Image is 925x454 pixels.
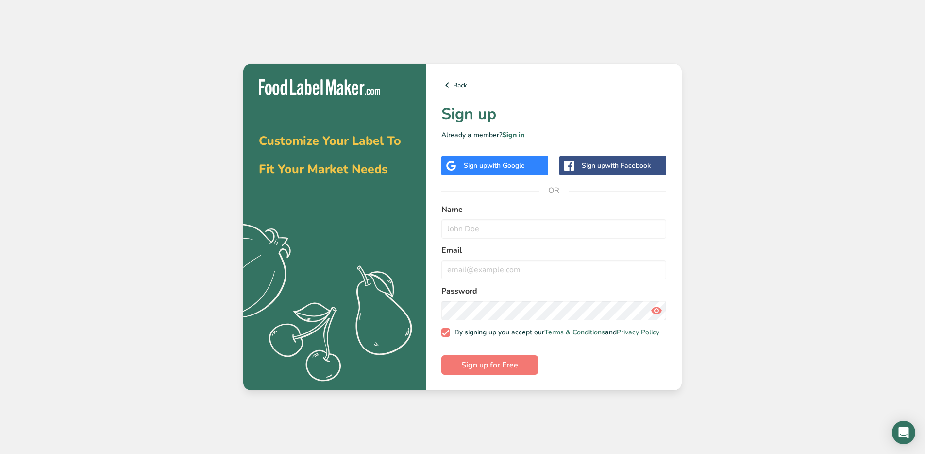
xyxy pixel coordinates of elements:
img: Food Label Maker [259,79,380,95]
span: with Google [487,161,525,170]
div: Sign up [582,160,651,171]
a: Sign in [502,130,524,140]
span: with Facebook [605,161,651,170]
label: Password [441,285,666,297]
a: Privacy Policy [617,328,659,337]
div: Open Intercom Messenger [892,421,915,444]
input: email@example.com [441,260,666,279]
span: By signing up you accept our and [450,328,660,337]
span: Sign up for Free [461,359,518,371]
div: Sign up [464,160,525,171]
span: Customize Your Label To Fit Your Market Needs [259,133,401,177]
a: Terms & Conditions [544,328,605,337]
h1: Sign up [441,103,666,126]
label: Name [441,204,666,215]
button: Sign up for Free [441,355,538,375]
a: Back [441,79,666,91]
p: Already a member? [441,130,666,140]
input: John Doe [441,219,666,239]
label: Email [441,244,666,256]
span: OR [539,176,569,205]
